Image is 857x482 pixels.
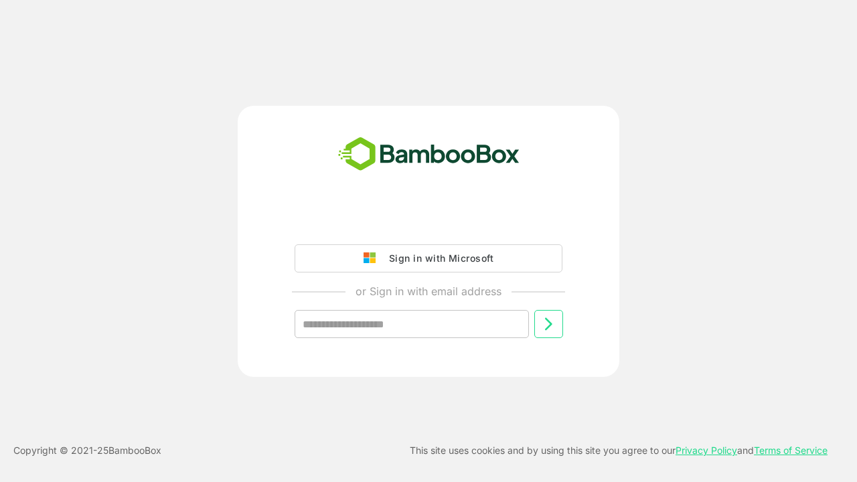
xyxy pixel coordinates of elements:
img: bamboobox [331,133,527,177]
iframe: Sign in with Google Button [288,207,569,236]
a: Terms of Service [754,445,828,456]
p: or Sign in with email address [356,283,501,299]
button: Sign in with Microsoft [295,244,562,272]
div: Sign in with Microsoft [382,250,493,267]
p: This site uses cookies and by using this site you agree to our and [410,443,828,459]
a: Privacy Policy [676,445,737,456]
p: Copyright © 2021- 25 BambooBox [13,443,161,459]
img: google [364,252,382,264]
